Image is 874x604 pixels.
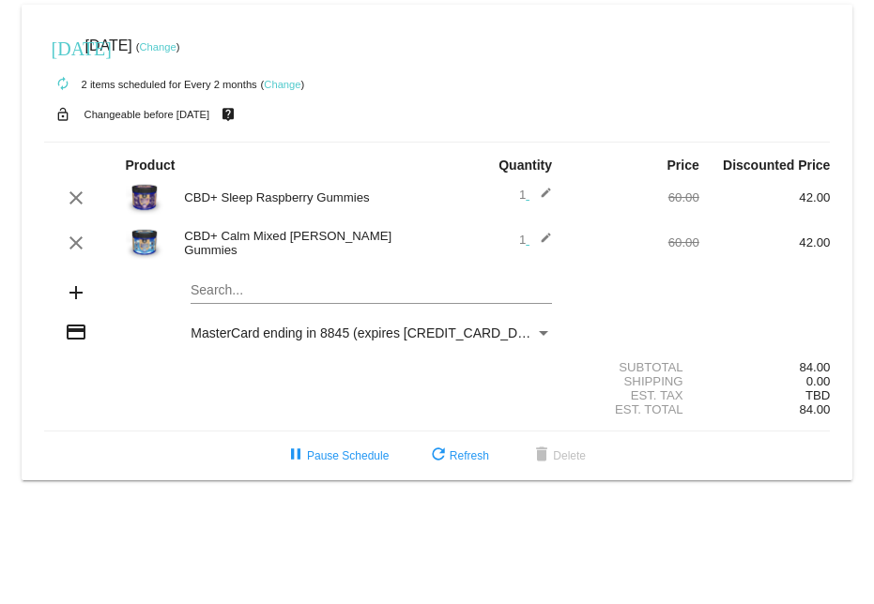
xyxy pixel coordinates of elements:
[65,321,87,343] mat-icon: credit_card
[191,325,549,340] span: MasterCard ending in 8845 (expires [CREDIT_CARD_DATA])
[568,374,699,388] div: Shipping
[52,102,74,127] mat-icon: lock_open
[191,283,552,298] input: Search...
[175,229,437,257] div: CBD+ Calm Mixed [PERSON_NAME] Gummies
[805,388,830,402] span: TBD
[52,73,74,96] mat-icon: autorenew
[126,222,163,260] img: JustCBD_CBD_CALM_MixedBerries_16oz_650X650-Render.jpg
[568,235,699,249] div: 60.00
[529,187,552,209] mat-icon: edit
[699,235,831,249] div: 42.00
[261,79,305,90] small: ( )
[136,41,180,53] small: ( )
[52,36,74,58] mat-icon: [DATE]
[667,158,699,173] strong: Price
[217,102,239,127] mat-icon: live_help
[264,79,300,90] a: Change
[44,79,257,90] small: 2 items scheduled for Every 2 months
[530,445,553,467] mat-icon: delete
[65,281,87,304] mat-icon: add
[139,41,176,53] a: Change
[799,402,830,416] span: 84.00
[568,360,699,374] div: Subtotal
[498,158,552,173] strong: Quantity
[126,158,176,173] strong: Product
[568,388,699,402] div: Est. Tax
[191,325,552,340] mat-select: Payment Method
[568,190,699,204] div: 60.00
[269,439,404,473] button: Pause Schedule
[519,188,552,202] span: 1
[529,232,552,254] mat-icon: edit
[412,439,504,473] button: Refresh
[65,232,87,254] mat-icon: clear
[515,439,601,473] button: Delete
[699,190,831,204] div: 42.00
[568,402,699,416] div: Est. Total
[723,158,830,173] strong: Discounted Price
[427,445,450,467] mat-icon: refresh
[126,177,163,215] img: JustCBD_CBD_SLEEP_RaspBerries_16oz_650X650-Render.jpg
[284,445,307,467] mat-icon: pause
[530,449,586,462] span: Delete
[427,449,489,462] span: Refresh
[175,190,437,204] div: CBD+ Sleep Raspberry Gummies
[806,374,831,388] span: 0.00
[519,233,552,247] span: 1
[699,360,831,374] div: 84.00
[84,109,210,120] small: Changeable before [DATE]
[284,449,389,462] span: Pause Schedule
[65,187,87,209] mat-icon: clear
[84,38,131,53] span: [DATE]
